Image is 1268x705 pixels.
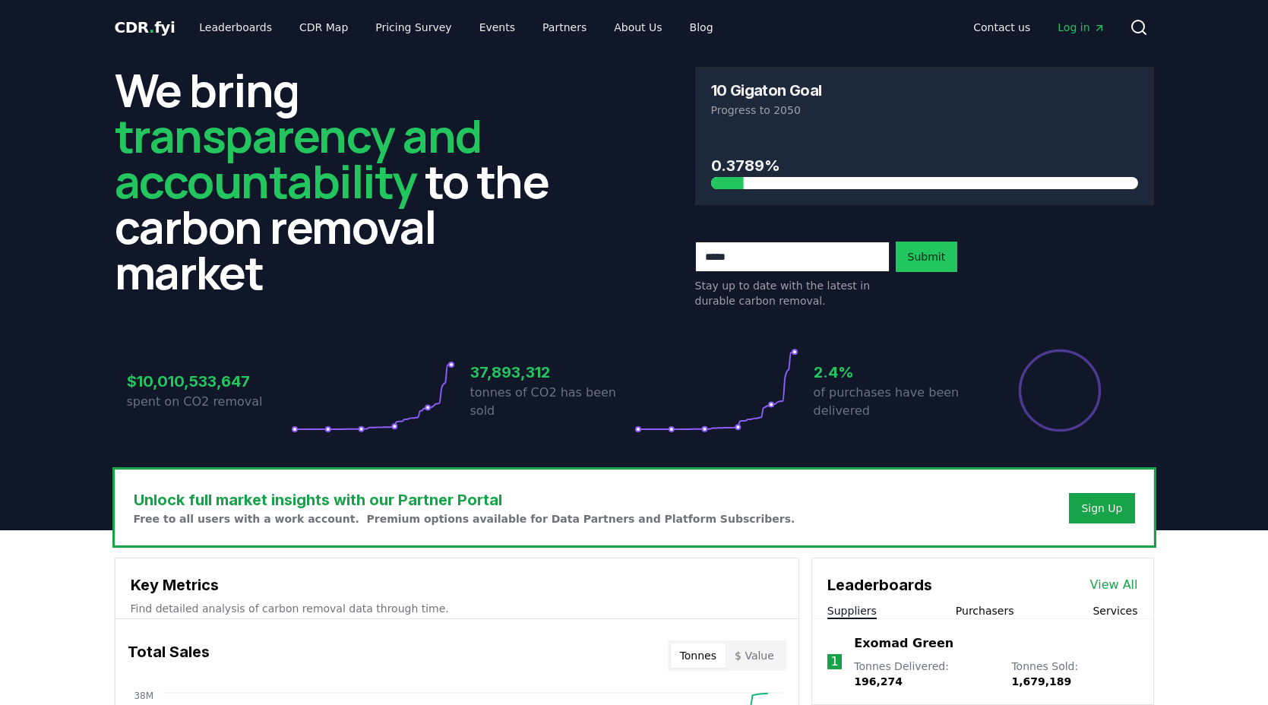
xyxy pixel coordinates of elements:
h3: Unlock full market insights with our Partner Portal [134,488,795,511]
p: Tonnes Sold : [1011,659,1137,689]
a: Exomad Green [854,634,953,653]
span: Log in [1058,20,1105,35]
span: 1,679,189 [1011,675,1071,688]
h3: $10,010,533,647 [127,370,291,393]
a: Partners [530,14,599,41]
a: Log in [1045,14,1117,41]
h3: Leaderboards [827,574,932,596]
button: $ Value [726,643,783,668]
h3: Total Sales [128,640,210,671]
h3: 2.4% [814,361,978,384]
p: Tonnes Delivered : [854,659,996,689]
h3: 37,893,312 [470,361,634,384]
div: Percentage of sales delivered [1017,348,1102,433]
p: 1 [830,653,838,671]
a: Sign Up [1081,501,1122,516]
button: Submit [896,242,958,272]
p: tonnes of CO2 has been sold [470,384,634,420]
button: Tonnes [671,643,726,668]
a: About Us [602,14,674,41]
h3: 10 Gigaton Goal [711,83,822,98]
h3: 0.3789% [711,154,1138,177]
a: Pricing Survey [363,14,463,41]
h3: Key Metrics [131,574,783,596]
a: View All [1090,576,1138,594]
p: Progress to 2050 [711,103,1138,118]
span: transparency and accountability [115,104,482,212]
p: of purchases have been delivered [814,384,978,420]
nav: Main [961,14,1117,41]
a: Events [467,14,527,41]
tspan: 38M [134,691,153,701]
h2: We bring to the carbon removal market [115,67,574,295]
span: CDR fyi [115,18,175,36]
button: Sign Up [1069,493,1134,523]
p: Stay up to date with the latest in durable carbon removal. [695,278,890,308]
button: Services [1093,603,1137,618]
a: Contact us [961,14,1042,41]
a: CDR.fyi [115,17,175,38]
a: CDR Map [287,14,360,41]
span: . [149,18,154,36]
nav: Main [187,14,725,41]
button: Suppliers [827,603,877,618]
a: Blog [678,14,726,41]
p: Find detailed analysis of carbon removal data through time. [131,601,783,616]
button: Purchasers [956,603,1014,618]
a: Leaderboards [187,14,284,41]
span: 196,274 [854,675,903,688]
p: spent on CO2 removal [127,393,291,411]
p: Free to all users with a work account. Premium options available for Data Partners and Platform S... [134,511,795,526]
